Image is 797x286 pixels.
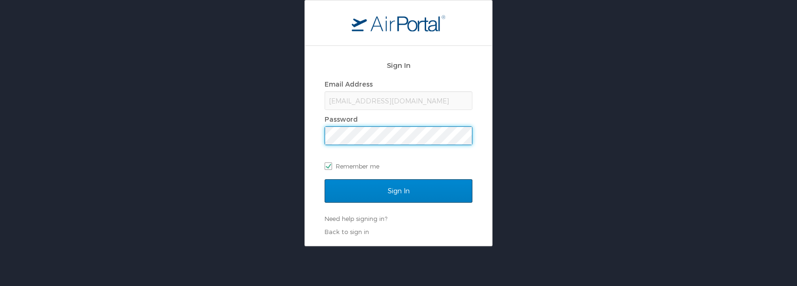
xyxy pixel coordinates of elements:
img: logo [352,15,445,31]
label: Password [325,115,358,123]
a: Need help signing in? [325,215,387,222]
input: Sign In [325,179,472,203]
label: Remember me [325,159,472,173]
a: Back to sign in [325,228,369,235]
h2: Sign In [325,60,472,71]
label: Email Address [325,80,373,88]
